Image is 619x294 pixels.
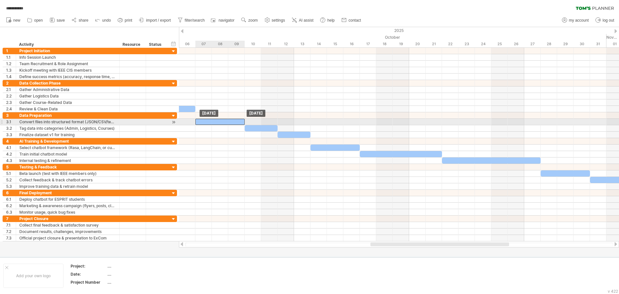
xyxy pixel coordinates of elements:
div: Select chatbot framework (Rasa, LangChain, or custom) [19,145,116,151]
span: share [79,18,88,23]
div: Thursday, 23 October 2025 [458,41,475,47]
div: Thursday, 30 October 2025 [574,41,590,47]
div: .... [107,263,162,269]
div: 3.2 [6,125,16,131]
div: [DATE] [247,110,265,117]
div: Date: [71,271,106,277]
div: Internal testing & refinement [19,157,116,164]
div: Saturday, 11 October 2025 [261,41,278,47]
a: share [70,16,90,25]
div: [DATE] [200,110,218,117]
div: Project Initiation [19,48,116,54]
div: Monitor usage, quick bug fixes [19,209,116,215]
div: Tuesday, 14 October 2025 [310,41,327,47]
span: log out [603,18,614,23]
div: Final Deployment [19,190,116,196]
span: settings [272,18,285,23]
a: contact [340,16,363,25]
div: 6.2 [6,203,16,209]
div: 4 [6,138,16,144]
div: Friday, 24 October 2025 [475,41,491,47]
div: Add your own logo [3,264,64,288]
div: scroll to activity [171,119,177,126]
div: 2.2 [6,93,16,99]
div: Wednesday, 29 October 2025 [557,41,574,47]
div: 1.3 [6,67,16,73]
div: 1.4 [6,74,16,80]
div: Review & Clean Data [19,106,116,112]
a: undo [93,16,113,25]
div: 5.3 [6,183,16,189]
div: Wednesday, 15 October 2025 [327,41,343,47]
div: Saturday, 25 October 2025 [491,41,508,47]
div: Friday, 10 October 2025 [245,41,261,47]
div: 7.3 [6,235,16,241]
span: save [57,18,65,23]
div: 2 [6,80,16,86]
div: Wednesday, 22 October 2025 [442,41,458,47]
div: 3.3 [6,132,16,138]
div: Gather Logistics Data [19,93,116,99]
div: Sunday, 19 October 2025 [393,41,409,47]
span: open [34,18,43,23]
div: Resource [123,41,142,48]
a: log out [594,16,616,25]
div: 5.2 [6,177,16,183]
div: 1.2 [6,61,16,67]
div: .... [107,271,162,277]
div: Improve training data & retrain model [19,183,116,189]
div: Tuesday, 21 October 2025 [426,41,442,47]
span: new [13,18,20,23]
span: filter/search [185,18,205,23]
div: Monday, 20 October 2025 [409,41,426,47]
div: Gather Administrative Data [19,86,116,93]
a: filter/search [176,16,207,25]
span: import / export [146,18,171,23]
div: Finalize dataset v1 for training [19,132,116,138]
div: Project: [71,263,106,269]
div: Thursday, 16 October 2025 [343,41,360,47]
a: zoom [240,16,260,25]
div: Official project closure & presentation to ExCom [19,235,116,241]
span: navigator [219,18,234,23]
a: my account [560,16,591,25]
div: 7 [6,216,16,222]
div: 3 [6,112,16,118]
div: Kickoff meeting with IEEE CIS members [19,67,116,73]
div: Data Preparation [19,112,116,118]
div: 2.4 [6,106,16,112]
div: Train initial chatbot model [19,151,116,157]
div: Marketing & awareness campaign (flyers, posts, class visits) [19,203,116,209]
div: Saturday, 18 October 2025 [376,41,393,47]
a: save [48,16,67,25]
div: Tag data into categories (Admin, Logistics, Courses) [19,125,116,131]
div: Testing & Feedback [19,164,116,170]
div: Sunday, 26 October 2025 [508,41,524,47]
div: Collect final feedback & satisfaction survey [19,222,116,228]
div: Activity [19,41,116,48]
div: Monday, 27 October 2025 [524,41,541,47]
div: Friday, 31 October 2025 [590,41,606,47]
span: help [327,18,335,23]
div: 4.1 [6,145,16,151]
a: navigator [210,16,236,25]
div: Monday, 6 October 2025 [179,41,195,47]
div: Tuesday, 7 October 2025 [195,41,212,47]
div: October 2025 [97,34,606,41]
div: Data Collection Phase [19,80,116,86]
div: .... [107,279,162,285]
div: 6 [6,190,16,196]
div: Status [149,41,163,48]
div: 7.1 [6,222,16,228]
div: Beta launch (test with IEEE members only) [19,170,116,177]
a: open [25,16,45,25]
a: settings [263,16,287,25]
div: Thursday, 9 October 2025 [228,41,245,47]
div: AI Training & Development [19,138,116,144]
div: 6.3 [6,209,16,215]
div: Wednesday, 8 October 2025 [212,41,228,47]
span: AI assist [299,18,313,23]
a: print [116,16,134,25]
div: 5 [6,164,16,170]
a: import / export [137,16,173,25]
